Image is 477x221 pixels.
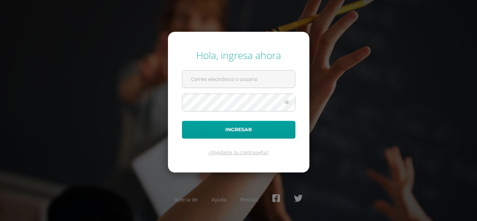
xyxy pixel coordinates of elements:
[175,196,198,203] a: Acerca de
[240,196,258,203] a: Presskit
[182,71,295,88] input: Correo electrónico o usuario
[212,196,226,203] a: Ayuda
[182,49,295,62] div: Hola, ingresa ahora
[182,121,295,139] button: Ingresar
[208,149,269,156] a: ¿Olvidaste tu contraseña?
